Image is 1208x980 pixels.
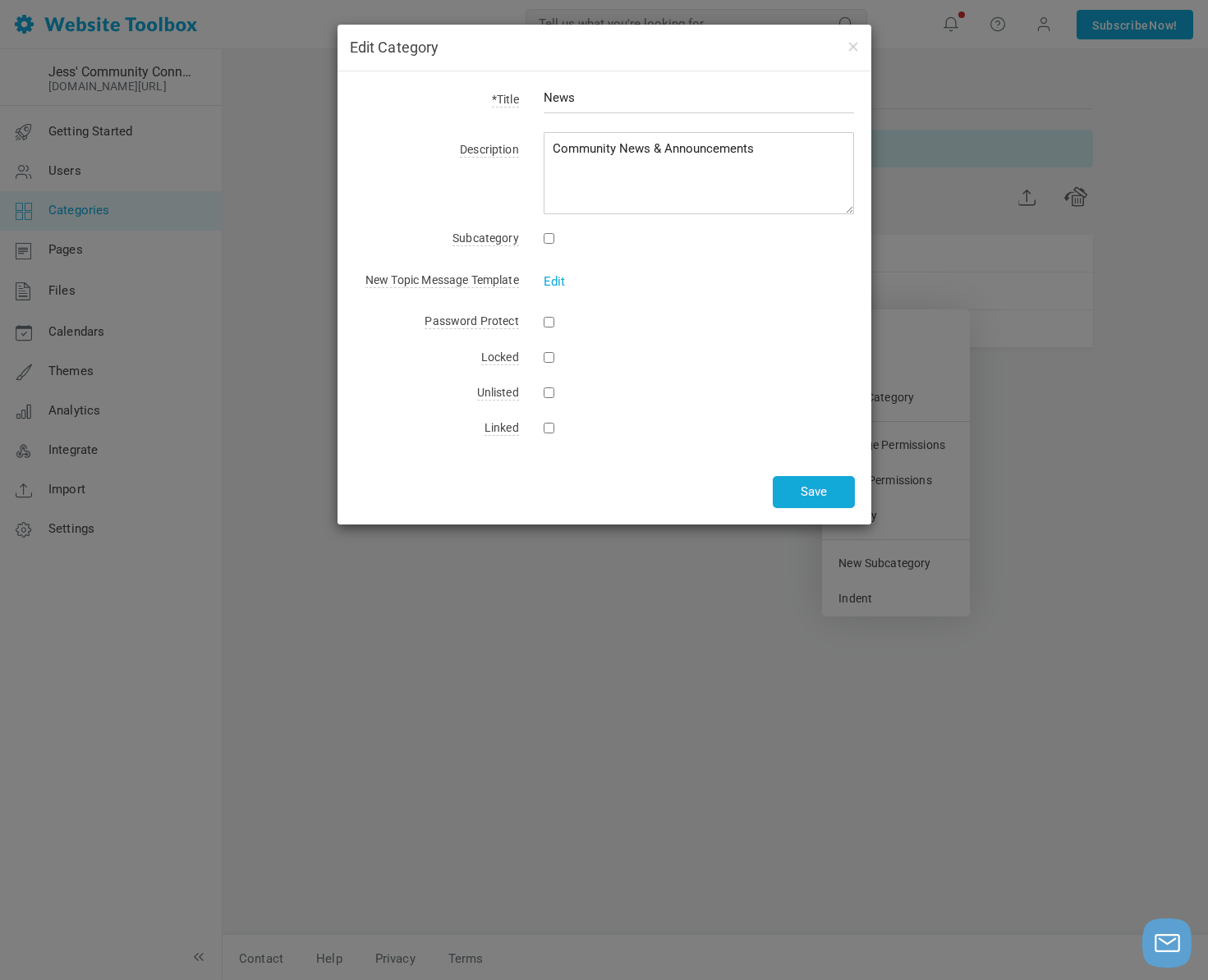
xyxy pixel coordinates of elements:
span: Locked [481,350,519,365]
a: Edit [544,274,566,289]
textarea: Community News & Announcements [544,132,855,214]
span: Unlisted [477,386,519,401]
span: Password Protect [425,314,518,329]
span: Linked [485,421,519,436]
span: Subcategory [452,231,519,246]
button: Launch chat [1142,918,1192,968]
span: *Title [492,93,519,108]
h4: Edit Category [350,37,859,58]
button: Save [773,476,855,508]
span: New Topic Message Template [365,273,519,288]
span: Description [460,143,519,158]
